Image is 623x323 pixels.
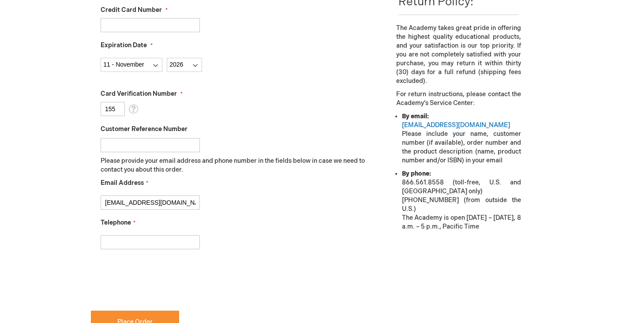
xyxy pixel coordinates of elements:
span: Card Verification Number [101,90,177,98]
span: Email Address [101,179,144,187]
span: Credit Card Number [101,6,162,14]
input: Credit Card Number [101,18,200,32]
a: [EMAIL_ADDRESS][DOMAIN_NAME] [402,121,510,129]
input: Card Verification Number [101,102,125,116]
span: Expiration Date [101,41,147,49]
span: Customer Reference Number [101,125,188,133]
span: Telephone [101,219,131,226]
strong: By phone: [402,170,431,177]
li: Please include your name, customer number (if available), order number and the product descriptio... [402,112,521,165]
p: The Academy takes great pride in offering the highest quality educational products, and your sati... [396,24,521,86]
p: Please provide your email address and phone number in the fields below in case we need to contact... [101,157,372,174]
strong: By email: [402,113,429,120]
iframe: reCAPTCHA [91,263,225,298]
li: 866.561.8558 (toll-free, U.S. and [GEOGRAPHIC_DATA] only) [PHONE_NUMBER] (from outside the U.S.) ... [402,169,521,231]
p: For return instructions, please contact the Academy’s Service Center: [396,90,521,108]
